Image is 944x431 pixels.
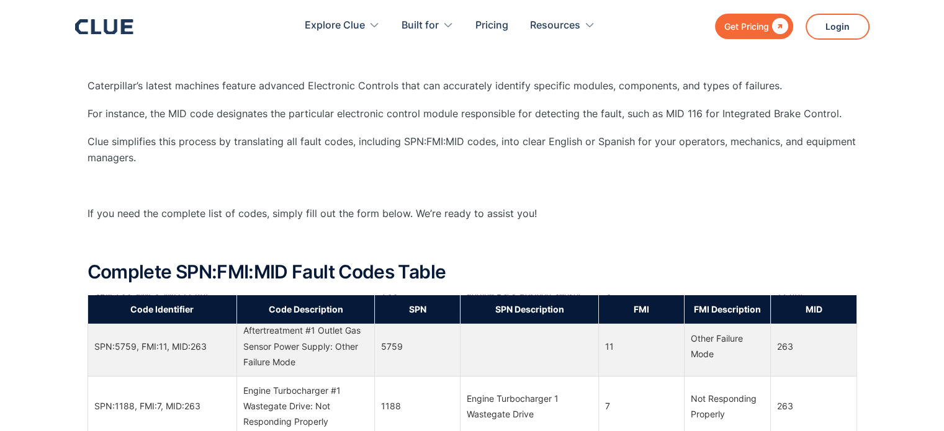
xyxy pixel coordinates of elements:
[88,295,236,323] th: Code Identifier
[88,50,857,66] p: ‍
[467,391,591,422] div: Engine Turbocharger 1 Wastegate Drive
[806,14,870,40] a: Login
[305,6,380,45] div: Explore Clue
[88,134,857,165] p: Clue simplifies this process by translating all fault codes, including SPN:FMI:MID codes, into cl...
[530,6,595,45] div: Resources
[402,6,454,45] div: Built for
[724,19,769,34] div: Get Pricing
[769,19,788,34] div: 
[684,295,771,323] th: FMI Description
[375,295,461,323] th: SPN
[598,316,684,376] td: 11
[691,391,765,422] div: Not Responding Properly
[236,295,374,323] th: Code Description
[461,295,598,323] th: SPN Description
[88,262,857,282] h2: Complete SPN:FMI:MID Fault Codes Table
[771,316,856,376] td: 263
[475,6,508,45] a: Pricing
[88,206,857,221] p: If you need the complete list of codes, simply fill out the form below. We’re ready to assist you!
[598,295,684,323] th: FMI
[305,6,365,45] div: Explore Clue
[530,6,580,45] div: Resources
[88,234,857,249] p: ‍
[88,316,236,376] td: SPN:5759, FMI:11, MID:263
[715,14,793,39] a: Get Pricing
[402,6,439,45] div: Built for
[88,78,857,94] p: Caterpillar’s latest machines feature advanced Electronic Controls that can accurately identify s...
[88,178,857,193] p: ‍
[375,316,461,376] td: 5759
[691,331,765,362] div: Other Failure Mode
[243,322,368,370] div: Aftertreatment #1 Outlet Gas Sensor Power Supply: Other Failure Mode
[771,295,856,323] th: MID
[243,383,368,430] div: Engine Turbocharger #1 Wastegate Drive: Not Responding Properly
[88,106,857,122] p: For instance, the MID code designates the particular electronic control module responsible for de...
